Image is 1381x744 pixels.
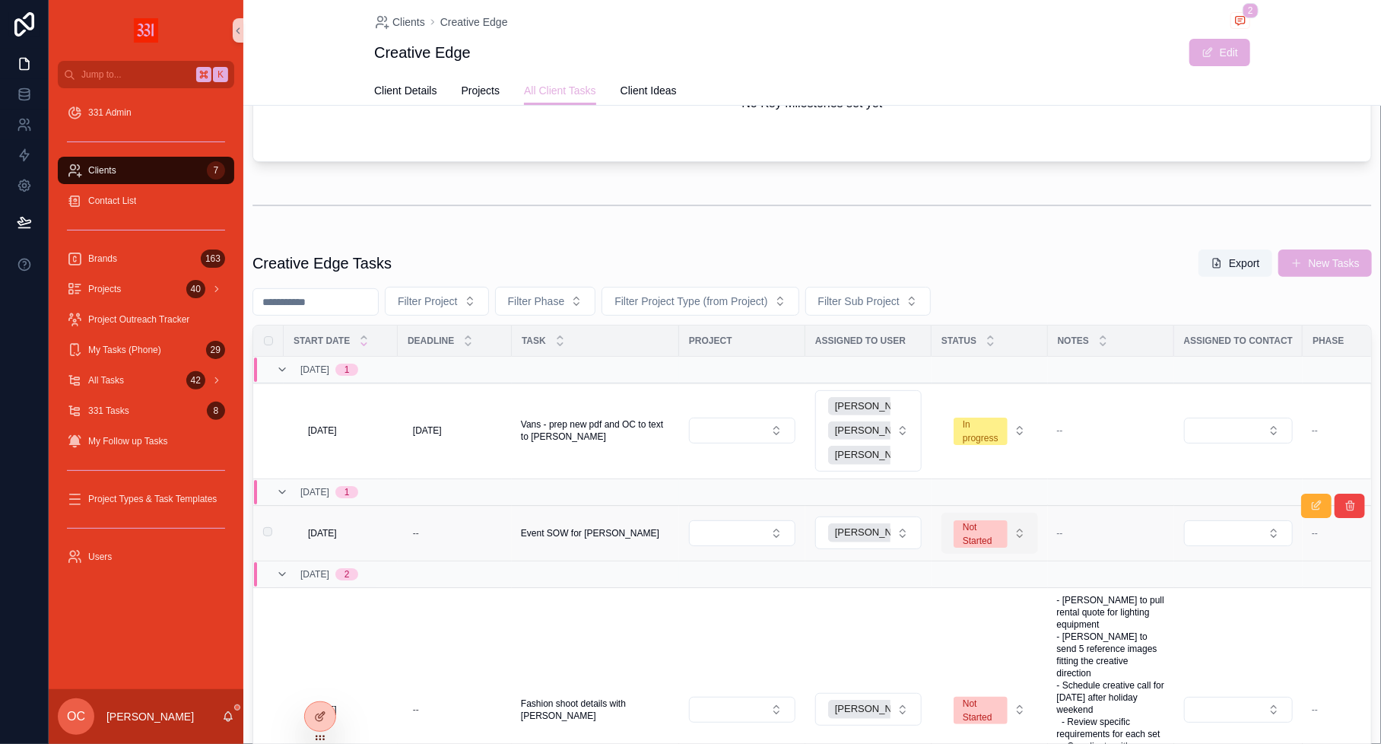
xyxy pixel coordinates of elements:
a: -- [407,698,503,722]
a: -- [1057,424,1165,437]
span: [DATE] [308,527,337,539]
a: Select Button [941,688,1039,731]
div: -- [413,704,419,716]
div: scrollable content [49,88,243,590]
span: -- [1312,704,1318,716]
button: Unselect 3 [828,523,938,542]
a: 331 Admin [58,99,234,126]
a: [DATE] [302,521,389,545]
span: Filter Project Type (from Project) [614,294,767,309]
span: Notes [1058,335,1089,347]
button: Select Button [689,697,795,723]
a: Projects40 [58,275,234,303]
span: Event SOW for [PERSON_NAME] [521,527,659,539]
a: Project Types & Task Templates [58,485,234,513]
a: Select Button [688,417,796,444]
a: Select Button [1183,520,1294,547]
a: Client Details [374,77,437,107]
a: [DATE] [302,698,389,722]
button: Select Button [805,287,931,316]
span: 2 [1243,3,1259,18]
a: -- [407,521,503,545]
a: Fashion shoot details with [PERSON_NAME] [521,698,670,722]
img: App logo [134,18,158,43]
span: Filter Phase [508,294,565,309]
span: OC [67,707,85,726]
button: Select Button [602,287,798,316]
div: Not Started [963,520,998,548]
a: Select Button [814,516,922,549]
a: All Tasks42 [58,367,234,394]
a: Vans - prep new pdf and OC to text to [PERSON_NAME] [521,418,670,443]
a: Select Button [941,409,1039,452]
button: Select Button [689,418,795,444]
div: -- [413,527,419,539]
span: Phase [1313,335,1344,347]
a: Select Button [1183,417,1294,444]
p: [PERSON_NAME] [106,709,194,724]
div: 42 [186,371,205,389]
span: My Tasks (Phone) [88,344,161,356]
button: Select Button [941,410,1038,451]
button: Select Button [1184,418,1294,444]
span: [DATE] [413,424,442,437]
a: Client Ideas [621,77,677,107]
button: Select Button [385,287,489,316]
button: Select Button [815,390,922,472]
span: Project [689,335,732,347]
span: Clients [88,164,116,176]
div: 40 [186,280,205,298]
a: Clients [374,14,425,30]
span: [PERSON_NAME] [835,526,916,539]
a: Select Button [1183,696,1294,723]
button: Export [1198,250,1271,277]
span: Contact List [88,195,136,207]
a: Select Button [814,389,922,472]
span: [PERSON_NAME] [835,448,916,462]
span: [PERSON_NAME] [835,702,916,716]
button: Unselect 7 [828,421,938,440]
span: Filter Sub Project [818,294,900,309]
span: Task [522,335,546,347]
a: Clients7 [58,157,234,184]
span: Brands [88,253,117,265]
span: -- [1312,527,1318,539]
button: Select Button [1184,520,1294,546]
span: Projects [461,83,500,98]
span: -- [1312,424,1318,437]
a: Brands163 [58,245,234,272]
button: Unselect 4 [828,700,938,718]
a: Contact List [58,187,234,215]
button: 2 [1230,12,1250,32]
div: 7 [207,161,225,180]
button: Select Button [1184,697,1294,723]
span: Assigned To User [815,335,906,347]
span: All Tasks [88,374,124,386]
button: Select Button [815,517,922,548]
a: Users [58,543,234,571]
span: Client Details [374,83,437,98]
div: 8 [207,402,225,420]
button: Edit [1189,39,1250,66]
button: New Tasks [1278,250,1372,277]
span: My Follow up Tasks [88,435,167,447]
button: Select Button [495,287,596,316]
span: K [214,68,227,81]
h1: Creative Edge [374,42,471,63]
span: -- [1057,527,1063,539]
span: [DATE] [308,424,337,437]
div: 2 [344,568,350,580]
button: Unselect 4 [828,397,938,415]
span: 331 Tasks [88,405,129,417]
span: All Client Tasks [524,83,596,98]
button: Select Button [941,689,1038,730]
a: [DATE] [302,418,389,443]
div: 163 [201,250,225,268]
a: Creative Edge [440,14,508,30]
a: Project Outreach Tracker [58,306,234,333]
span: [DATE] [300,486,329,498]
div: 1 [344,486,350,498]
span: 331 Admin [88,107,132,119]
